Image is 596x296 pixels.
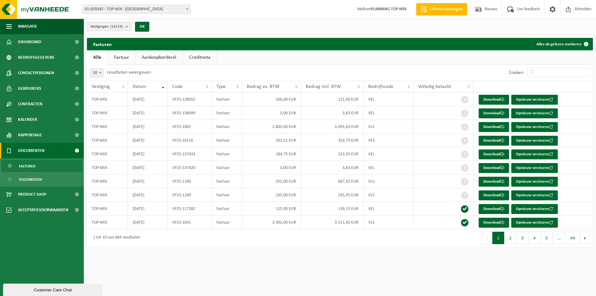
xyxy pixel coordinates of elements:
td: [DATE] [128,134,168,147]
td: Factuur [212,134,242,147]
h2: Facturen [87,38,118,50]
span: Product Shop [18,187,46,202]
td: [DATE] [128,216,168,229]
td: 100,00 EUR [242,93,301,106]
button: Opnieuw versturen [511,122,558,132]
td: [DATE] [128,106,168,120]
a: Download [479,149,509,159]
a: Facturen [2,160,82,172]
span: Bedrag ex. BTW [247,84,279,89]
a: Offerte aanvragen [416,3,467,16]
td: 3,00 EUR [242,106,301,120]
span: Bedrijfsgegevens [18,50,54,65]
span: Navigatie [18,19,37,34]
td: 291,51 EUR [242,134,301,147]
button: Opnieuw versturen [511,218,558,228]
td: 667,92 EUR [301,175,363,188]
span: Code [172,84,183,89]
td: VEL [363,161,414,175]
td: 223,55 EUR [301,147,363,161]
label: resultaten weergeven [107,70,151,75]
td: 2.902,00 EUR [242,216,301,229]
td: VLS [363,175,414,188]
button: Alles als gelezen markeren [531,38,592,50]
span: Kalender [18,112,37,127]
a: Download [479,218,509,228]
a: Download [479,136,509,146]
td: VLS [363,120,414,134]
td: Factuur [212,216,242,229]
td: 2.803,00 EUR [242,120,301,134]
a: Download [479,190,509,200]
span: Dashboard [18,34,41,50]
button: Opnieuw versturen [511,108,558,118]
a: Download [479,177,509,187]
a: Download [479,122,509,132]
td: Factuur [212,202,242,216]
button: Opnieuw versturen [511,149,558,159]
button: 3 [517,232,529,244]
span: Documenten [18,143,44,158]
a: Aankoopborderel [136,50,183,65]
td: Factuur [212,188,242,202]
td: VLS [363,188,414,202]
td: 3,63 EUR [301,106,363,120]
td: TOP-MIX [87,147,128,161]
td: 3.391,63 EUR [301,120,363,134]
td: VF25-1062 [168,120,212,134]
span: Vestiging [92,84,110,89]
td: VF25-1180 [168,175,212,188]
td: 3,00 EUR [242,161,301,175]
span: Facturen [19,160,35,172]
td: [DATE] [128,147,168,161]
td: 139,15 EUR [301,202,363,216]
span: Bedrijfscode [368,84,393,89]
td: TOP-MIX [87,93,128,106]
td: TOP-MIX [87,161,128,175]
td: VF25-16116 [168,134,212,147]
count: (14/14) [110,25,123,29]
span: … [553,232,566,244]
td: [DATE] [128,161,168,175]
span: Volledig betaald [418,84,451,89]
span: Type [216,84,226,89]
button: 49 [566,232,580,244]
span: Contactpersonen [18,65,54,81]
button: Opnieuw versturen [511,95,558,105]
td: [DATE] [128,202,168,216]
button: Next [580,232,590,244]
span: Documenten [19,174,42,185]
td: VF25-136099 [168,106,212,120]
span: Rapportage [18,127,42,143]
span: 01-059345 - TOP-MIX - Oostende [82,5,190,14]
td: [DATE] [128,120,168,134]
span: Acceptatievoorwaarden [18,202,68,218]
button: 1 [492,232,504,244]
button: Opnieuw versturen [511,204,558,214]
a: Documenten [2,173,82,185]
span: Gebruikers [18,81,41,96]
td: TOP-MIX [87,216,128,229]
td: VLS [363,216,414,229]
td: Factuur [212,120,242,134]
strong: PLANNING TOP-MIX [371,7,407,11]
span: Vestigingen [90,22,123,31]
td: 235,95 EUR [301,188,363,202]
td: [DATE] [128,188,168,202]
td: VF25-1041 [168,216,212,229]
td: Factuur [212,93,242,106]
td: Factuur [212,175,242,188]
td: VF25-137433 [168,147,212,161]
button: 4 [529,232,541,244]
td: 3.511,42 EUR [301,216,363,229]
td: 552,00 EUR [242,175,301,188]
span: Datum [133,84,146,89]
span: Bedrag incl. BTW [306,84,341,89]
td: TOP-MIX [87,106,128,120]
button: Previous [482,232,492,244]
td: Factuur [212,106,242,120]
td: [DATE] [128,93,168,106]
td: TOP-MIX [87,134,128,147]
button: Opnieuw versturen [511,136,558,146]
